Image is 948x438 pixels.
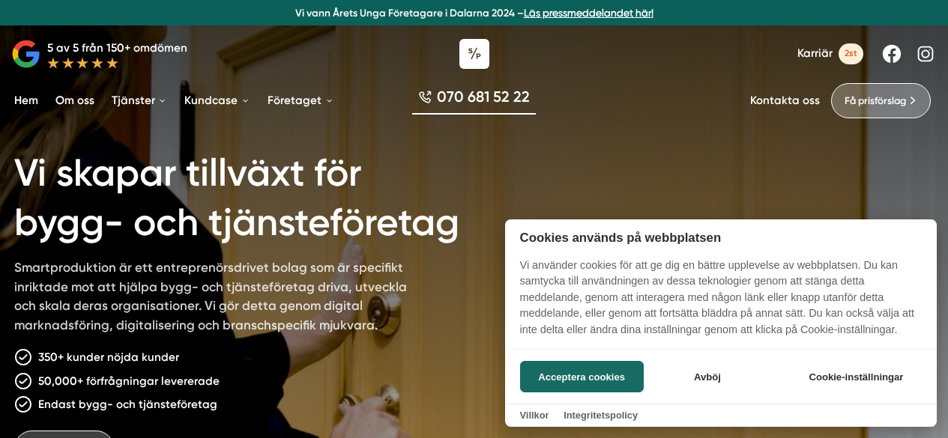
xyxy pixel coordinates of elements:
button: Avböj [647,361,767,392]
p: Vi använder cookies för att ge dig en bättre upplevelse av webbplatsen. Du kan samtycka till anvä... [505,258,937,349]
button: Cookie-inställningar [791,361,922,392]
a: Integritetspolicy [564,410,638,421]
h2: Cookies används på webbplatsen [505,231,937,245]
button: Acceptera cookies [520,361,644,392]
a: Villkor [520,410,549,421]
